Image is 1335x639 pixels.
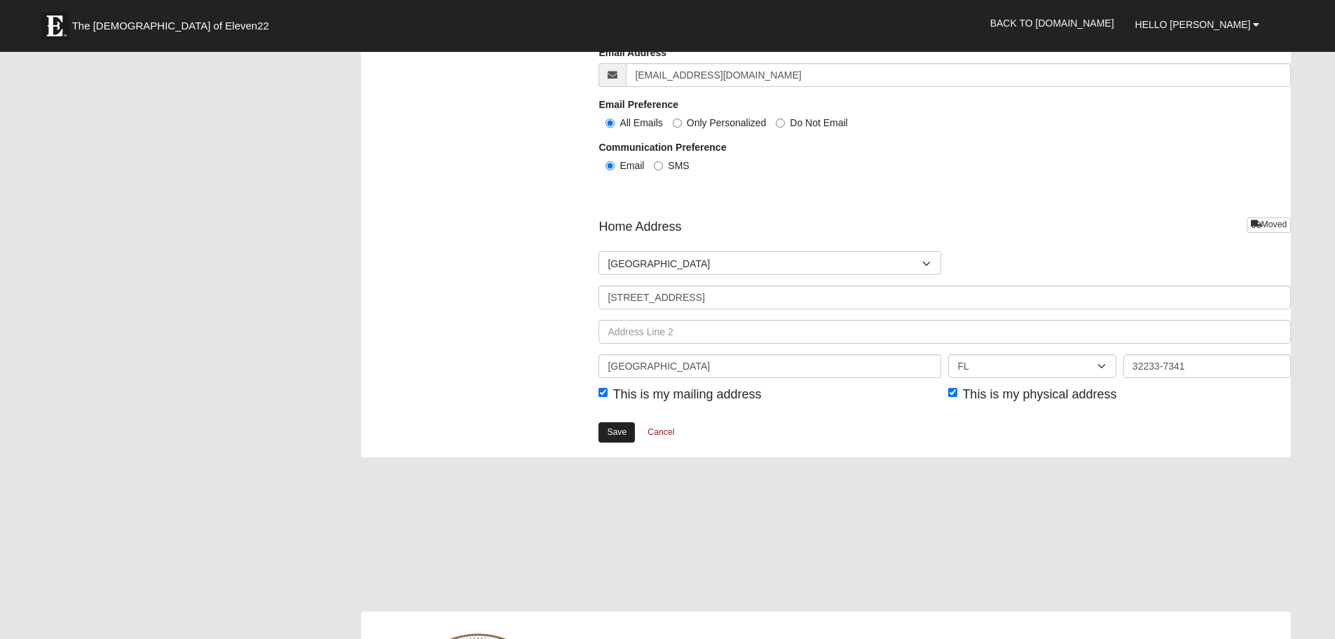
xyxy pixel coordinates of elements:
span: This is my physical address [962,387,1116,401]
span: Email [619,160,644,171]
input: Zip [1123,354,1291,378]
input: Email [605,161,615,170]
label: Email Preference [598,97,678,112]
input: Only Personalized [673,119,682,128]
a: Save [598,422,635,443]
input: This is my mailing address [598,388,608,397]
span: Hello [PERSON_NAME] [1135,19,1251,30]
input: Do Not Email [776,119,785,128]
a: Back to [DOMAIN_NAME] [980,6,1125,41]
input: This is my physical address [948,388,957,397]
a: Cancel [638,422,683,443]
span: All Emails [619,117,662,128]
span: Only Personalized [687,117,767,128]
span: SMS [668,160,689,171]
input: City [598,354,941,378]
input: All Emails [605,119,615,128]
a: Moved [1247,217,1292,232]
input: SMS [654,161,663,170]
span: This is my mailing address [612,387,761,401]
a: Hello [PERSON_NAME] [1125,7,1271,42]
input: Address Line 2 [598,320,1291,344]
input: Address Line 1 [598,285,1291,309]
span: [GEOGRAPHIC_DATA] [608,252,922,276]
label: Email Address [598,46,673,60]
span: Home Address [598,217,681,236]
span: The [DEMOGRAPHIC_DATA] of Eleven22 [72,19,269,33]
a: The [DEMOGRAPHIC_DATA] of Eleven22 [34,5,314,40]
img: Eleven22 logo [41,12,69,40]
span: Do Not Email [790,117,847,128]
label: Communication Preference [598,140,726,154]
